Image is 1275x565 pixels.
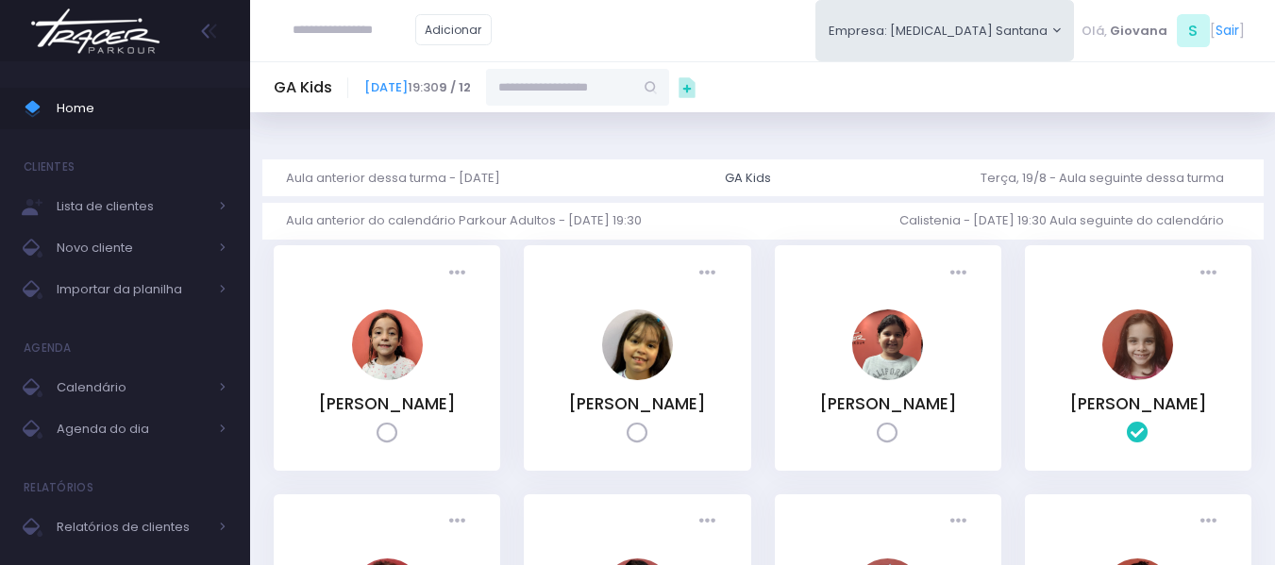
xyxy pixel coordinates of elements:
span: Olá, [1082,22,1107,41]
a: Manuella Musqueira [352,367,423,385]
a: Sophia Martins [852,367,923,385]
span: Home [57,96,226,121]
a: Terça, 19/8 - Aula seguinte dessa turma [981,159,1239,196]
span: Importar da planilha [57,277,208,302]
img: Flora Caroni de Araujo [1102,309,1173,380]
a: [PERSON_NAME] [1069,392,1207,415]
a: [PERSON_NAME] [819,392,957,415]
a: Marianne Damasceno [602,367,673,385]
a: [PERSON_NAME] [318,392,456,415]
div: GA Kids [725,169,771,188]
span: Calendário [57,375,208,400]
a: Aula anterior dessa turma - [DATE] [286,159,515,196]
div: [ ] [1074,9,1251,52]
a: Sair [1216,21,1239,41]
strong: 9 / 12 [439,78,471,96]
a: [PERSON_NAME] [568,392,706,415]
span: S [1177,14,1210,47]
a: Adicionar [415,14,493,45]
span: Giovana [1110,22,1167,41]
h4: Clientes [24,148,75,186]
span: 19:30 [364,78,471,97]
a: Calistenia - [DATE] 19:30 Aula seguinte do calendário [899,203,1239,240]
a: Flora Caroni de Araujo [1102,367,1173,385]
img: Marianne Damasceno [602,309,673,380]
img: Manuella Musqueira [352,309,423,380]
span: Lista de clientes [57,194,208,219]
h4: Agenda [24,329,72,367]
span: Agenda do dia [57,417,208,441]
a: [DATE] [364,78,408,96]
img: Sophia Martins [852,309,923,380]
h5: GA Kids [274,78,332,97]
span: Relatórios de clientes [57,515,208,540]
h4: Relatórios [24,469,93,507]
span: Novo cliente [57,236,208,260]
a: Aula anterior do calendário Parkour Adultos - [DATE] 19:30 [286,203,657,240]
